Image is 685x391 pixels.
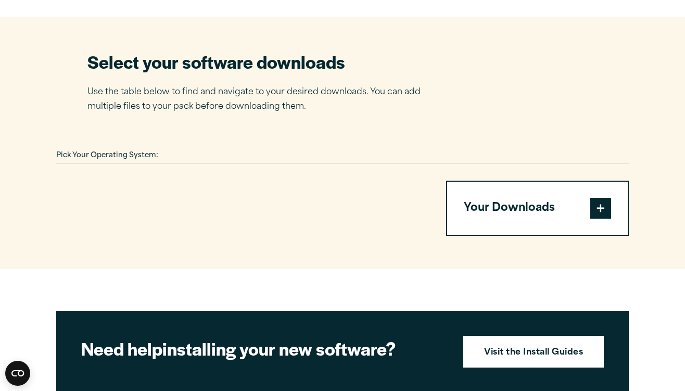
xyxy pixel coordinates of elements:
[81,337,446,360] h2: installing your new software?
[484,346,583,360] strong: Visit the Install Guides
[87,50,436,73] h2: Select your software downloads
[5,361,30,386] button: Open CMP widget
[447,182,628,235] button: Your Downloads
[81,336,162,361] strong: Need help
[463,336,604,368] a: Visit the Install Guides
[87,85,436,115] p: Use the table below to find and navigate to your desired downloads. You can add multiple files to...
[56,152,158,159] span: Pick Your Operating System:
